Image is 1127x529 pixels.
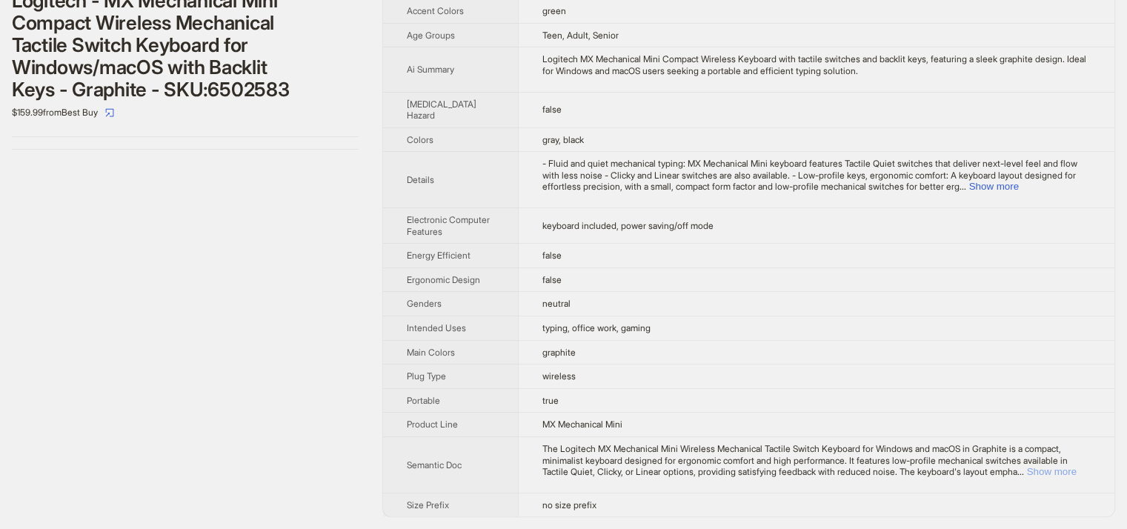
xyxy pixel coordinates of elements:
span: Product Line [407,419,458,430]
span: neutral [542,298,571,309]
span: Colors [407,134,433,145]
span: MX Mechanical Mini [542,419,622,430]
div: $159.99 from Best Buy [12,101,359,124]
span: no size prefix [542,499,596,510]
span: ... [960,181,966,192]
span: Plug Type [407,370,446,382]
span: Energy Efficient [407,250,471,261]
span: Main Colors [407,347,455,358]
div: The Logitech MX Mechanical Mini Wireless Mechanical Tactile Switch Keyboard for Windows and macOS... [542,443,1091,478]
span: true [542,395,559,406]
span: false [542,104,562,115]
span: Genders [407,298,442,309]
span: gray, black [542,134,584,145]
span: The Logitech MX Mechanical Mini Wireless Mechanical Tactile Switch Keyboard for Windows and macOS... [542,443,1068,477]
span: Electronic Computer Features [407,214,490,237]
span: Ergonomic Design [407,274,480,285]
span: green [542,5,566,16]
div: Logitech MX Mechanical Mini Compact Wireless Keyboard with tactile switches and backlit keys, fea... [542,53,1091,76]
span: Semantic Doc [407,459,462,470]
span: select [105,108,114,117]
button: Expand [1027,466,1077,477]
span: graphite [542,347,576,358]
span: [MEDICAL_DATA] Hazard [407,99,476,122]
span: false [542,250,562,261]
span: Age Groups [407,30,455,41]
button: Expand [969,181,1019,192]
span: Details [407,174,434,185]
span: Teen, Adult, Senior [542,30,619,41]
span: Accent Colors [407,5,464,16]
div: - Fluid and quiet mechanical typing: MX Mechanical Mini keyboard features Tactile Quiet switches ... [542,158,1091,193]
span: ... [1017,466,1024,477]
span: Intended Uses [407,322,466,333]
span: keyboard included, power saving/off mode [542,220,714,231]
span: wireless [542,370,576,382]
span: Ai Summary [407,64,454,75]
span: Size Prefix [407,499,449,510]
span: - Fluid and quiet mechanical typing: MX Mechanical Mini keyboard features Tactile Quiet switches ... [542,158,1077,192]
span: Portable [407,395,440,406]
span: false [542,274,562,285]
span: typing, office work, gaming [542,322,651,333]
